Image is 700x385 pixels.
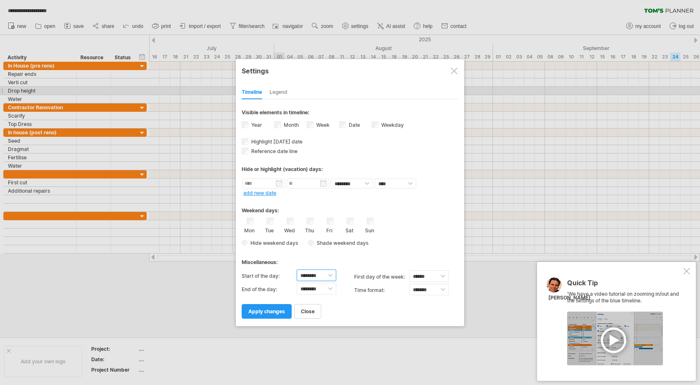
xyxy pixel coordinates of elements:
[247,240,298,246] span: Hide weekend days
[250,122,262,128] label: Year
[242,63,458,78] div: Settings
[301,308,315,315] span: close
[380,122,404,128] label: Weekday
[242,166,458,172] div: Hide or highlight (vacation) days:
[244,226,255,234] label: Mon
[364,226,375,234] label: Sun
[567,279,682,291] div: Quick Tip
[354,270,409,284] label: first day of the week:
[242,109,458,118] div: Visible elements in timeline:
[567,279,682,365] div: 'We have a video tutorial on zooming in/out and the settings of the blue timeline.
[324,226,335,234] label: Fri
[314,240,368,246] span: Shade weekend days
[242,251,458,267] div: Miscellaneous:
[304,226,315,234] label: Thu
[344,226,355,234] label: Sat
[294,304,321,319] a: close
[250,138,302,145] span: Highlight [DATE] date
[250,148,297,154] span: Reference date line
[242,269,297,283] label: Start of the day:
[242,199,458,216] div: Weekend days:
[548,294,590,302] div: [PERSON_NAME]
[315,122,330,128] label: Week
[242,304,292,319] a: apply changes
[284,226,295,234] label: Wed
[243,190,276,196] a: add new date
[347,122,360,128] label: Date
[354,284,409,297] label: Time format:
[264,226,275,234] label: Tue
[248,308,285,315] span: apply changes
[270,86,287,99] div: Legend
[242,283,297,296] label: End of the day:
[242,86,262,99] div: Timeline
[282,122,299,128] label: Month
